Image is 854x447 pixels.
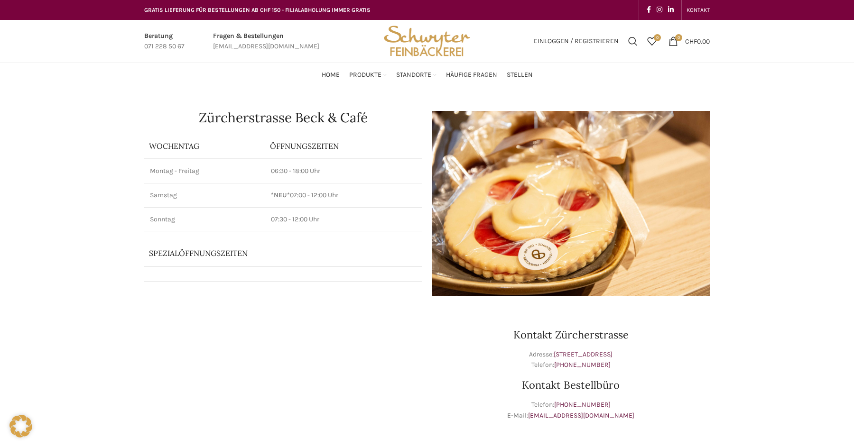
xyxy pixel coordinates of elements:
[687,0,710,19] a: KONTAKT
[664,32,715,51] a: 0 CHF0.00
[144,111,422,124] h1: Zürcherstrasse Beck & Café
[446,71,497,80] span: Häufige Fragen
[534,38,619,45] span: Einloggen / Registrieren
[654,34,661,41] span: 0
[322,65,340,84] a: Home
[529,32,623,51] a: Einloggen / Registrieren
[665,3,677,17] a: Linkedin social link
[396,65,436,84] a: Standorte
[270,141,418,151] p: ÖFFNUNGSZEITEN
[149,248,391,258] p: Spezialöffnungszeiten
[144,7,371,13] span: GRATIS LIEFERUNG FÜR BESTELLUNGEN AB CHF 150 - FILIALABHOLUNG IMMER GRATIS
[554,401,611,409] a: [PHONE_NUMBER]
[528,411,634,420] a: [EMAIL_ADDRESS][DOMAIN_NAME]
[349,65,387,84] a: Produkte
[554,350,613,358] a: [STREET_ADDRESS]
[554,361,611,369] a: [PHONE_NUMBER]
[396,71,431,80] span: Standorte
[432,380,710,390] h3: Kontakt Bestellbüro
[381,20,473,63] img: Bäckerei Schwyter
[271,215,417,224] p: 07:30 - 12:00 Uhr
[349,71,381,80] span: Produkte
[432,400,710,421] p: Telefon: E-Mail:
[682,0,715,19] div: Secondary navigation
[623,32,642,51] a: Suchen
[150,215,260,224] p: Sonntag
[685,37,697,45] span: CHF
[271,191,417,200] p: 07:00 - 12:00 Uhr
[322,71,340,80] span: Home
[139,65,715,84] div: Main navigation
[432,329,710,340] h3: Kontakt Zürcherstrasse
[150,191,260,200] p: Samstag
[675,34,682,41] span: 0
[271,166,417,176] p: 06:30 - 18:00 Uhr
[642,32,661,51] a: 0
[644,3,654,17] a: Facebook social link
[432,349,710,371] p: Adresse: Telefon:
[150,166,260,176] p: Montag - Freitag
[507,65,533,84] a: Stellen
[213,31,319,52] a: Infobox link
[446,65,497,84] a: Häufige Fragen
[149,141,260,151] p: Wochentag
[685,37,710,45] bdi: 0.00
[507,71,533,80] span: Stellen
[642,32,661,51] div: Meine Wunschliste
[144,31,185,52] a: Infobox link
[654,3,665,17] a: Instagram social link
[381,36,473,45] a: Site logo
[687,7,710,13] span: KONTAKT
